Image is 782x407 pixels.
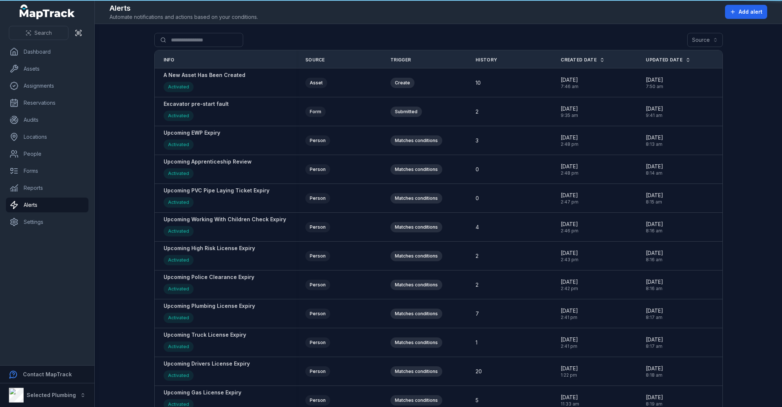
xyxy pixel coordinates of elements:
[390,395,442,406] div: Matches conditions
[646,365,663,372] span: [DATE]
[561,307,578,320] time: 8/18/2025, 2:41:55 PM
[561,105,578,118] time: 8/20/2025, 9:35:07 AM
[561,221,578,228] span: [DATE]
[561,192,578,205] time: 8/18/2025, 2:47:29 PM
[561,394,579,407] time: 8/18/2025, 11:33:45 AM
[6,215,88,229] a: Settings
[646,192,663,205] time: 8/21/2025, 8:15:01 AM
[164,187,269,194] strong: Upcoming PVC Pipe Laying Ticket Expiry
[305,193,330,203] div: Person
[164,111,194,121] div: Activated
[561,134,578,147] time: 8/18/2025, 2:48:55 PM
[305,222,330,232] div: Person
[561,76,578,90] time: 8/21/2025, 7:46:45 AM
[561,112,578,118] span: 9:35 am
[164,370,194,381] div: Activated
[390,222,442,232] div: Matches conditions
[561,228,578,234] span: 2:46 pm
[164,226,194,236] div: Activated
[6,129,88,144] a: Locations
[561,278,578,292] time: 8/18/2025, 2:42:45 PM
[390,309,442,319] div: Matches conditions
[646,199,663,205] span: 8:15 am
[646,372,663,378] span: 8:18 am
[305,164,330,175] div: Person
[476,339,477,346] span: 1
[646,365,663,378] time: 8/21/2025, 8:18:38 AM
[6,78,88,93] a: Assignments
[646,278,663,286] span: [DATE]
[646,134,663,141] span: [DATE]
[390,135,442,146] div: Matches conditions
[561,314,578,320] span: 2:41 pm
[561,249,578,263] time: 8/18/2025, 2:43:36 PM
[476,166,479,173] span: 0
[27,392,76,398] strong: Selected Plumbing
[646,221,663,234] time: 8/21/2025, 8:16:06 AM
[164,302,255,310] strong: Upcoming Plumbing License Expiry
[164,389,241,396] strong: Upcoming Gas License Expiry
[6,198,88,212] a: Alerts
[646,249,663,257] span: [DATE]
[476,223,479,231] span: 4
[305,107,326,117] div: Form
[164,57,175,63] span: Info
[476,368,482,375] span: 20
[390,107,422,117] div: Submitted
[646,163,663,170] span: [DATE]
[561,57,597,63] span: Created Date
[646,141,663,147] span: 8:13 am
[164,158,252,165] strong: Upcoming Apprenticeship Review
[305,78,327,88] div: Asset
[646,84,663,90] span: 7:50 am
[164,216,286,238] a: Upcoming Working With Children Check ExpiryActivated
[561,257,578,263] span: 2:43 pm
[9,26,68,40] button: Search
[164,168,194,179] div: Activated
[561,278,578,286] span: [DATE]
[164,129,220,137] strong: Upcoming EWP Expiry
[646,314,663,320] span: 8:17 am
[6,61,88,76] a: Assets
[164,82,194,92] div: Activated
[164,245,255,267] a: Upcoming High Risk License ExpiryActivated
[476,195,479,202] span: 0
[561,343,578,349] span: 2:41 pm
[725,5,767,19] button: Add alert
[561,192,578,199] span: [DATE]
[561,221,578,234] time: 8/18/2025, 2:46:07 PM
[164,360,250,383] a: Upcoming Drivers License ExpiryActivated
[23,371,72,377] strong: Contact MapTrack
[164,71,245,94] a: A New Asset Has Been CreatedActivated
[164,187,269,209] a: Upcoming PVC Pipe Laying Ticket ExpiryActivated
[561,141,578,147] span: 2:48 pm
[390,193,442,203] div: Matches conditions
[476,252,479,260] span: 2
[646,307,663,314] span: [DATE]
[476,57,497,63] span: History
[561,365,578,378] time: 8/18/2025, 1:22:30 PM
[561,336,578,343] span: [DATE]
[476,281,479,289] span: 2
[646,336,663,343] span: [DATE]
[6,112,88,127] a: Audits
[164,100,229,123] a: Excavator pre-start faultActivated
[20,4,75,19] a: MapTrack
[646,228,663,234] span: 8:16 am
[390,164,442,175] div: Matches conditions
[164,139,194,150] div: Activated
[34,29,52,37] span: Search
[561,286,578,292] span: 2:42 pm
[164,245,255,252] strong: Upcoming High Risk License Expiry
[390,251,442,261] div: Matches conditions
[646,163,663,176] time: 8/21/2025, 8:14:36 AM
[164,342,194,352] div: Activated
[305,337,330,348] div: Person
[164,100,229,108] strong: Excavator pre-start fault
[6,44,88,59] a: Dashboard
[646,307,663,320] time: 8/21/2025, 8:17:21 AM
[561,249,578,257] span: [DATE]
[164,197,194,208] div: Activated
[164,273,254,281] strong: Upcoming Police Clearance Expiry
[739,8,762,16] span: Add alert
